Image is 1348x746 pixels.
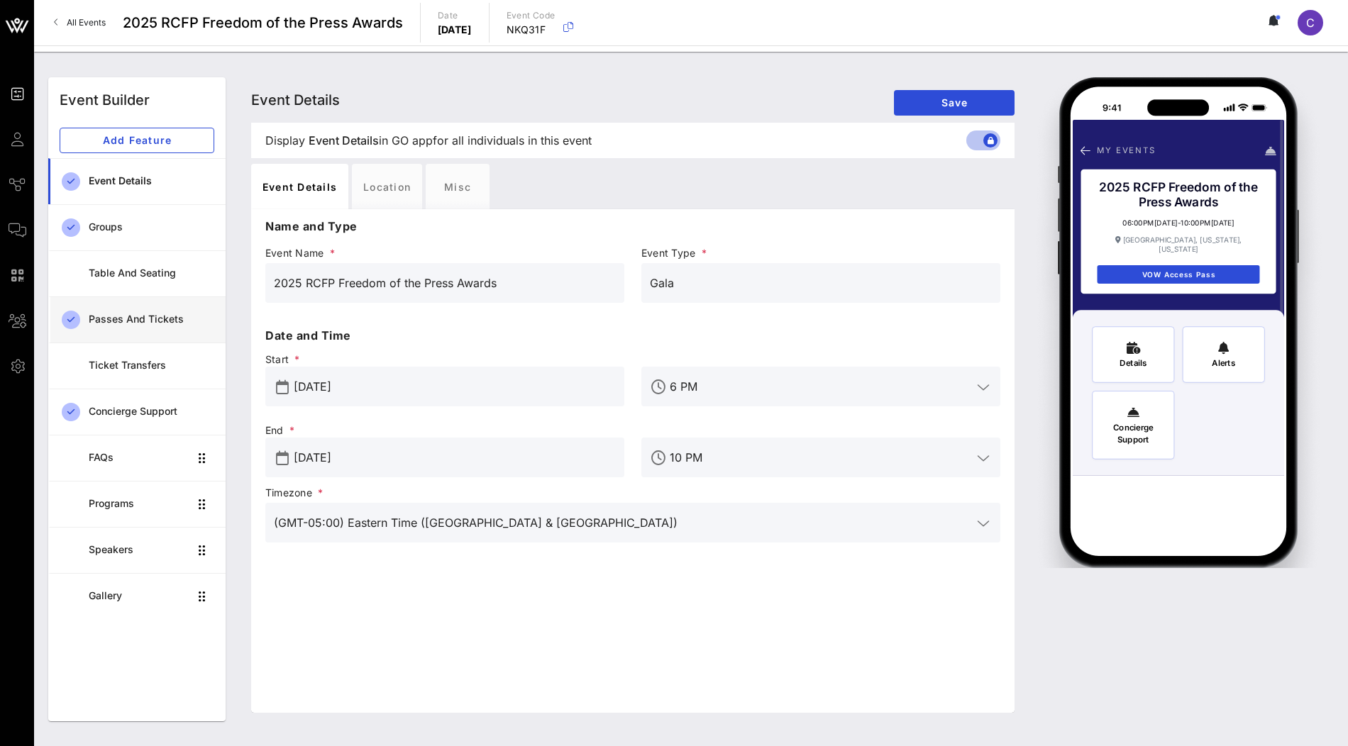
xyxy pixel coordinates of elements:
[265,423,624,438] span: End
[507,9,556,23] p: Event Code
[426,164,490,209] div: Misc
[251,164,348,209] div: Event Details
[265,132,592,149] span: Display in GO app
[294,375,616,398] input: Start Date
[894,90,1015,116] button: Save
[276,451,289,465] button: prepend icon
[670,375,972,398] input: Start Time
[670,446,972,469] input: End Time
[48,158,226,204] a: Event Details
[48,343,226,389] a: Ticket Transfers
[48,250,226,296] a: Table and Seating
[48,389,226,435] a: Concierge Support
[276,380,289,394] button: prepend icon
[650,272,992,294] input: Event Type
[89,360,214,372] div: Ticket Transfers
[48,573,226,619] a: Gallery
[265,246,624,260] span: Event Name
[72,134,202,146] span: Add Feature
[352,164,422,209] div: Location
[1306,16,1315,30] span: C
[48,527,226,573] a: Speakers
[89,406,214,418] div: Concierge Support
[1298,10,1323,35] div: C
[507,23,556,37] p: NKQ31F
[60,89,150,111] div: Event Builder
[48,435,226,481] a: FAQs
[67,17,106,28] span: All Events
[89,544,189,556] div: Speakers
[45,11,114,34] a: All Events
[438,23,472,37] p: [DATE]
[438,9,472,23] p: Date
[265,352,624,367] span: Start
[123,12,403,33] span: 2025 RCFP Freedom of the Press Awards
[89,267,214,279] div: Table and Seating
[89,175,214,187] div: Event Details
[265,486,1000,500] span: Timezone
[89,313,214,325] div: Passes and Tickets
[309,132,379,149] span: Event Details
[89,452,189,464] div: FAQs
[641,246,1000,260] span: Event Type
[265,327,1000,344] p: Date and Time
[89,498,189,510] div: Programs
[48,204,226,250] a: Groups
[89,221,214,233] div: Groups
[274,511,972,534] input: Timezone
[48,481,226,527] a: Programs
[60,128,214,153] button: Add Feature
[294,446,616,469] input: End Date
[433,132,592,149] span: for all individuals in this event
[905,96,1003,108] span: Save
[89,590,189,602] div: Gallery
[265,218,1000,235] p: Name and Type
[48,296,226,343] a: Passes and Tickets
[251,91,340,108] span: Event Details
[274,272,616,294] input: Event Name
